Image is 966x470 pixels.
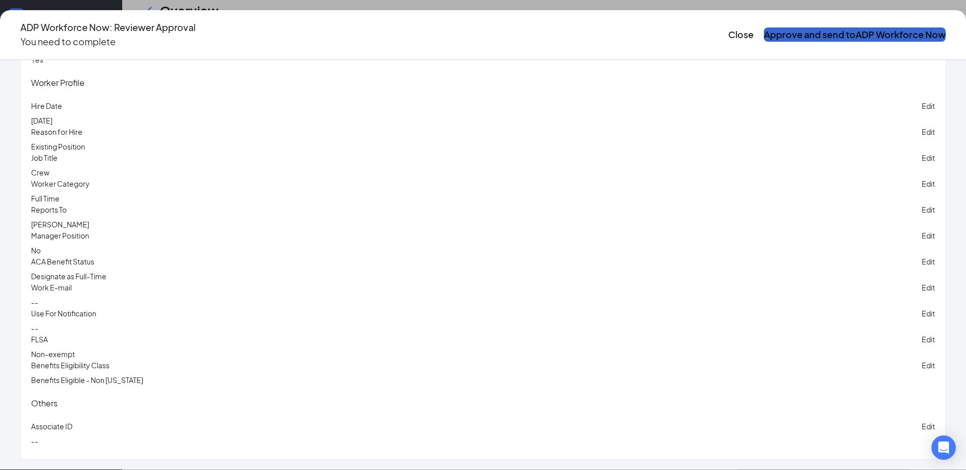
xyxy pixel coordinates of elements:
[31,126,85,137] p: Reason for Hire
[922,256,935,267] button: Edit
[31,348,75,360] p: Non-exempt
[31,436,38,446] span: --
[922,421,935,432] button: Edit
[922,204,935,215] button: Edit
[31,245,89,256] p: No
[922,230,935,241] button: Edit
[31,271,106,282] p: Designate as Full-Time
[20,35,196,49] p: You need to complete
[922,178,935,189] button: Edit
[922,282,935,293] button: Edit
[31,141,85,152] p: Existing Position
[31,256,106,267] p: ACA Benefit Status
[20,20,196,35] h4: ADP Workforce Now: Reviewer Approval
[31,421,72,432] p: Associate ID
[31,308,96,319] p: Use For Notification
[31,374,143,386] p: Benefits Eligible - Non [US_STATE]
[31,204,89,215] p: Reports To
[31,282,72,293] p: Work E-mail
[31,360,143,371] p: Benefits Eligibility Class
[31,115,62,126] p: [DATE]
[31,334,75,345] p: FLSA
[922,360,935,371] button: Edit
[922,100,935,111] button: Edit
[922,152,935,163] button: Edit
[31,398,58,408] span: Others
[31,100,62,111] p: Hire Date
[922,334,935,345] button: Edit
[931,435,956,460] div: Open Intercom Messenger
[31,219,89,230] p: [PERSON_NAME]
[728,27,754,42] button: Close
[31,193,90,204] p: Full Time
[31,167,58,178] p: Crew
[31,178,90,189] p: Worker Category
[31,324,38,333] span: --
[31,77,85,88] span: Worker Profile
[922,308,935,319] button: Edit
[922,126,935,137] button: Edit
[31,298,38,307] span: --
[31,152,58,163] p: Job Title
[764,27,946,42] button: Approve and send toADP Workforce Now
[31,230,89,241] p: Manager Position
